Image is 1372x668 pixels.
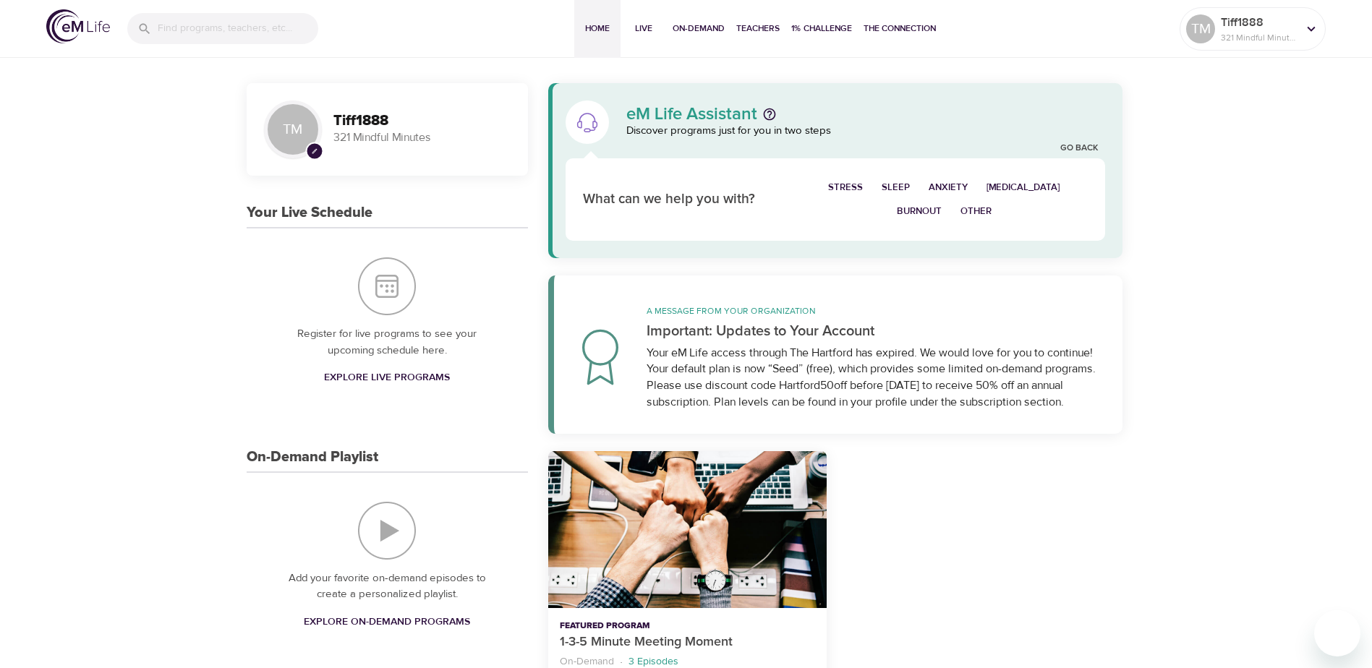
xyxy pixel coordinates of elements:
span: Live [626,21,661,36]
span: Sleep [882,179,910,196]
span: Other [960,203,992,220]
p: Discover programs just for you in two steps [626,123,1106,140]
p: A message from your organization [647,304,1106,317]
img: logo [46,9,110,43]
p: Tiff1888 [1221,14,1298,31]
div: Your eM Life access through The Hartford has expired. We would love for you to continue! Your def... [647,345,1106,411]
iframe: Button to launch messaging window [1314,610,1360,656]
img: eM Life Assistant [576,111,599,134]
a: Explore On-Demand Programs [298,609,476,635]
span: [MEDICAL_DATA] [987,179,1060,196]
button: 1-3-5 Minute Meeting Moment [548,451,827,608]
span: Teachers [736,21,780,36]
p: Register for live programs to see your upcoming schedule here. [276,326,499,359]
button: Anxiety [919,176,977,200]
span: Explore On-Demand Programs [304,613,470,631]
a: Go Back [1060,142,1098,155]
span: Burnout [897,203,942,220]
span: 1% Challenge [791,21,852,36]
p: 321 Mindful Minutes [333,129,511,146]
a: Explore Live Programs [318,364,456,391]
button: Burnout [887,200,951,223]
div: TM [1186,14,1215,43]
div: TM [264,100,322,158]
button: Other [951,200,1001,223]
button: Stress [819,176,872,200]
p: Important: Updates to Your Account [647,320,1106,342]
img: Your Live Schedule [358,257,416,315]
p: What can we help you with? [583,189,783,210]
h3: On-Demand Playlist [247,449,378,466]
span: Home [580,21,615,36]
span: Stress [828,179,863,196]
span: Explore Live Programs [324,369,450,387]
span: The Connection [864,21,936,36]
span: On-Demand [673,21,725,36]
img: On-Demand Playlist [358,502,416,560]
p: Featured Program [560,620,815,633]
h3: Your Live Schedule [247,205,372,221]
button: Sleep [872,176,919,200]
p: eM Life Assistant [626,106,757,123]
p: Add your favorite on-demand episodes to create a personalized playlist. [276,570,499,603]
p: 1-3-5 Minute Meeting Moment [560,633,815,652]
button: [MEDICAL_DATA] [977,176,1070,200]
input: Find programs, teachers, etc... [158,13,318,44]
p: 321 Mindful Minutes [1221,31,1298,44]
h3: Tiff1888 [333,113,511,129]
span: Anxiety [929,179,968,196]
